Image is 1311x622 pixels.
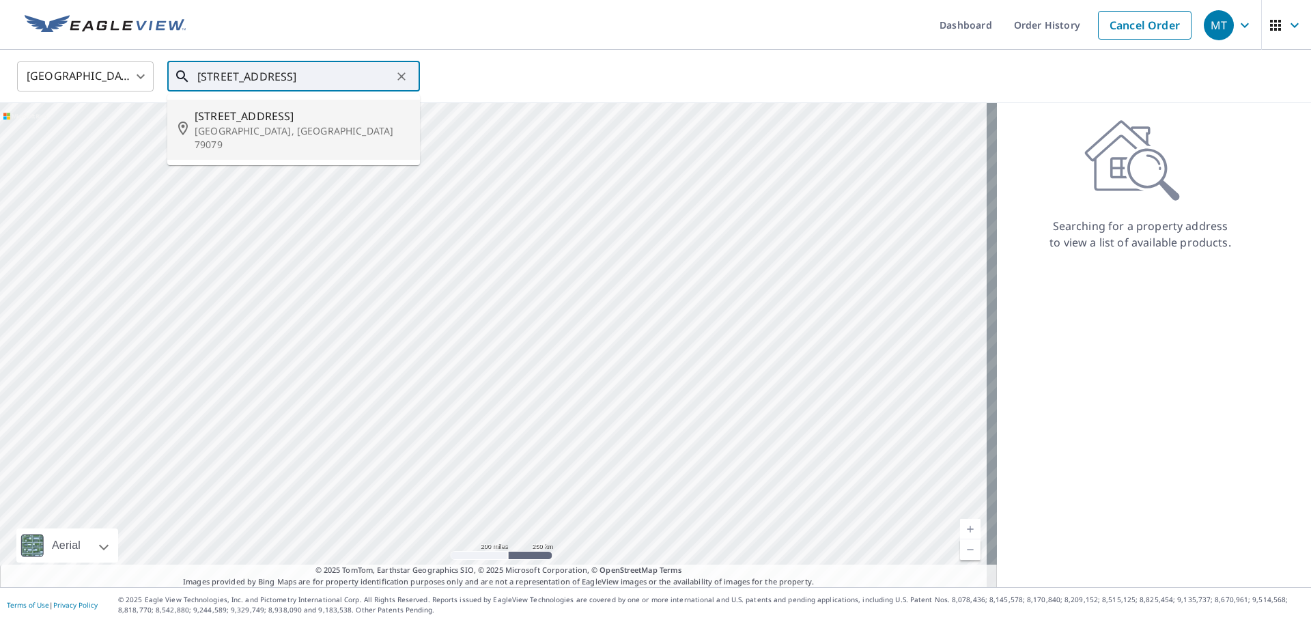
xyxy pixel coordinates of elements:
[7,600,49,610] a: Terms of Use
[197,57,392,96] input: Search by address or latitude-longitude
[25,15,186,36] img: EV Logo
[48,528,85,563] div: Aerial
[53,600,98,610] a: Privacy Policy
[660,565,682,575] a: Terms
[392,67,411,86] button: Clear
[600,565,657,575] a: OpenStreetMap
[1204,10,1234,40] div: MT
[315,565,682,576] span: © 2025 TomTom, Earthstar Geographics SIO, © 2025 Microsoft Corporation, ©
[960,519,981,539] a: Current Level 5, Zoom In
[195,108,409,124] span: [STREET_ADDRESS]
[118,595,1304,615] p: © 2025 Eagle View Technologies, Inc. and Pictometry International Corp. All Rights Reserved. Repo...
[1098,11,1192,40] a: Cancel Order
[195,124,409,152] p: [GEOGRAPHIC_DATA], [GEOGRAPHIC_DATA] 79079
[960,539,981,560] a: Current Level 5, Zoom Out
[1049,218,1232,251] p: Searching for a property address to view a list of available products.
[17,57,154,96] div: [GEOGRAPHIC_DATA]
[16,528,118,563] div: Aerial
[7,601,98,609] p: |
